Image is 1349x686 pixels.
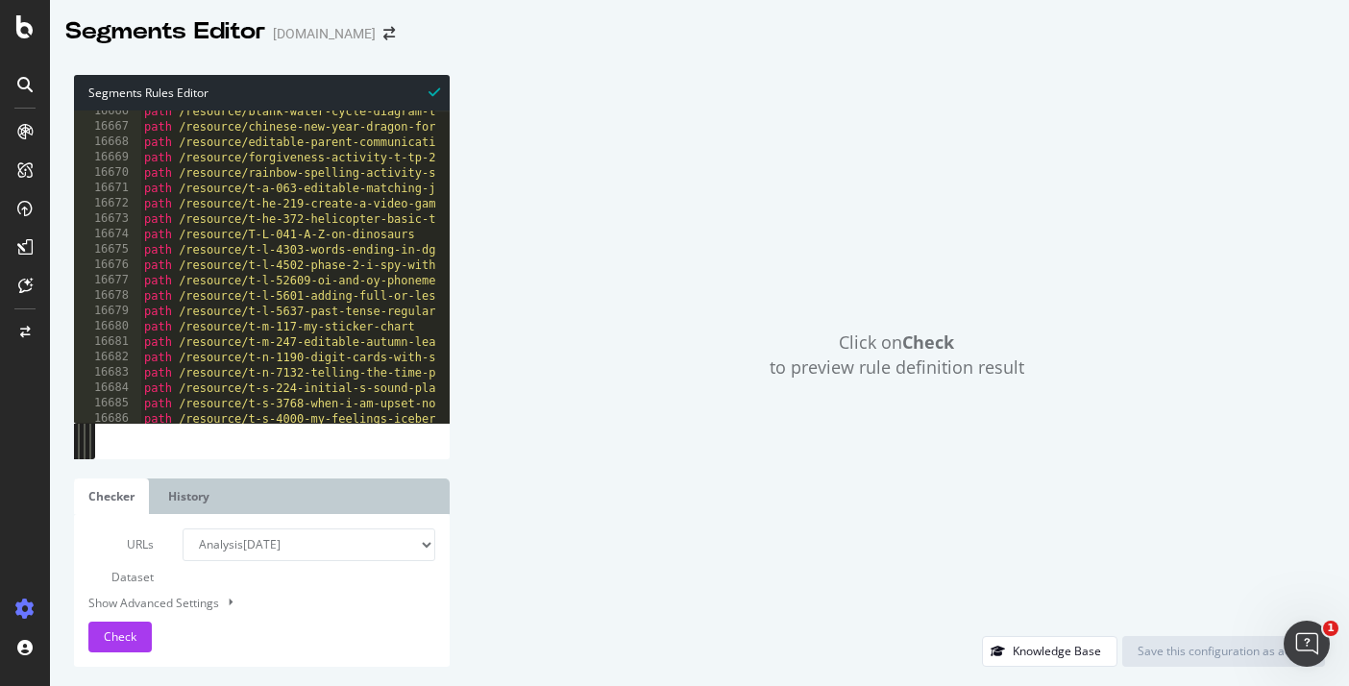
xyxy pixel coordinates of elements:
[902,331,954,354] strong: Check
[982,636,1117,667] button: Knowledge Base
[74,257,141,273] div: 16676
[982,643,1117,659] a: Knowledge Base
[74,528,168,594] label: URLs Dataset
[88,622,152,652] button: Check
[74,478,149,514] a: Checker
[74,227,141,242] div: 16674
[154,478,224,514] a: History
[1122,636,1325,667] button: Save this configuration as active
[74,334,141,350] div: 16681
[74,288,141,304] div: 16678
[74,181,141,196] div: 16671
[74,365,141,380] div: 16683
[74,304,141,319] div: 16679
[770,331,1024,380] span: Click on to preview rule definition result
[74,211,141,227] div: 16673
[1138,643,1310,659] div: Save this configuration as active
[1323,621,1338,636] span: 1
[74,380,141,396] div: 16684
[273,24,376,43] div: [DOMAIN_NAME]
[74,165,141,181] div: 16670
[65,15,265,48] div: Segments Editor
[74,350,141,365] div: 16682
[74,119,141,135] div: 16667
[429,83,440,101] span: Syntax is valid
[104,628,136,645] span: Check
[74,319,141,334] div: 16680
[74,594,421,612] div: Show Advanced Settings
[74,396,141,411] div: 16685
[74,135,141,150] div: 16668
[74,273,141,288] div: 16677
[74,196,141,211] div: 16672
[74,242,141,257] div: 16675
[1284,621,1330,667] iframe: Intercom live chat
[74,75,450,110] div: Segments Rules Editor
[1013,643,1101,659] div: Knowledge Base
[74,104,141,119] div: 16666
[383,27,395,40] div: arrow-right-arrow-left
[74,411,141,427] div: 16686
[74,150,141,165] div: 16669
